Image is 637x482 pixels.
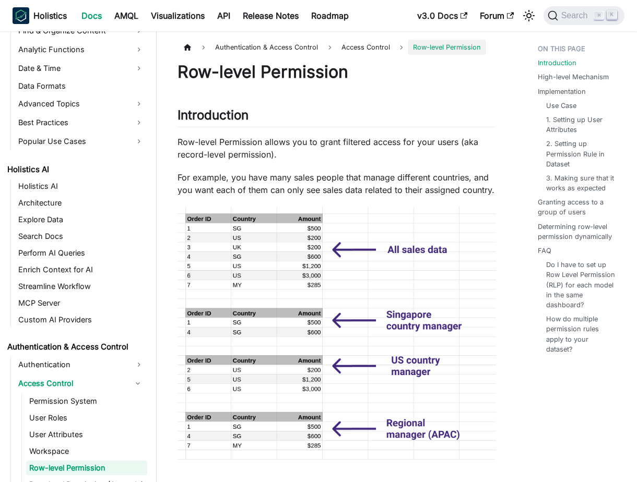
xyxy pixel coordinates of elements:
a: Permission System [26,394,147,408]
a: Do I have to set up Row Level Permission (RLP) for each model in the same dashboard? [546,260,616,310]
button: Collapse sidebar category 'Access Control' [128,375,147,392]
kbd: K [607,10,617,20]
b: Holistics [33,9,67,22]
button: Search (Command+K) [544,6,624,25]
a: Release Notes [237,7,305,24]
button: Switch between dark and light mode (currently light mode) [521,7,537,24]
h2: Introduction [178,107,496,127]
a: User Attributes [26,427,147,442]
a: Advanced Topics [15,95,147,112]
a: Docs [75,7,108,24]
a: Introduction [538,58,576,68]
a: Holistics AI [4,162,147,177]
a: High-level Mechanism [538,72,609,82]
a: Explore Data [15,212,147,227]
a: Implementation [538,87,586,97]
a: 3. Making sure that it works as expected [546,173,616,193]
a: Authentication [15,356,147,373]
a: API [211,7,237,24]
a: Access Control [15,375,128,392]
a: Roadmap [305,7,355,24]
a: Search Docs [15,229,147,244]
a: Analytic Functions [15,41,147,58]
h1: Row-level Permission [178,62,496,82]
a: Access Control [336,40,395,55]
a: Best Practices [15,114,147,131]
a: FAQ [538,246,551,256]
a: HolisticsHolistics [13,7,67,24]
a: Enrich Context for AI [15,262,147,277]
a: How do multiple permission rules apply to your dataset? [546,314,616,354]
a: Workspace [26,444,147,459]
a: v3.0 Docs [411,7,474,24]
a: Determining row-level permission dynamically [538,222,620,242]
span: Authentication & Access Control [210,40,323,55]
span: Access Control [341,43,390,51]
a: MCP Server [15,296,147,310]
kbd: ⌘ [594,11,604,20]
span: Search [558,11,594,20]
a: Perform AI Queries [15,246,147,260]
a: Authentication & Access Control [4,340,147,354]
p: For example, you have many sales people that manage different countries, and you want each of the... [178,171,496,196]
a: Home page [178,40,197,55]
p: Row-level Permission allows you to grant filtered access for your users (aka record-level permiss... [178,136,496,161]
a: AMQL [108,7,145,24]
a: 1. Setting up User Attributes [546,115,616,135]
a: Forum [474,7,520,24]
img: Holistics [13,7,29,24]
a: User Roles [26,411,147,425]
a: Popular Use Cases [15,133,147,150]
a: Granting access to a group of users [538,197,620,217]
a: Row-level Permission [26,461,147,475]
a: Architecture [15,196,147,210]
a: Data Formats [15,79,147,93]
nav: Breadcrumbs [178,40,496,55]
a: Date & Time [15,60,147,77]
a: Custom AI Providers [15,312,147,327]
span: Row-level Permission [408,40,486,55]
a: Use Case [546,101,576,111]
a: Streamline Workflow [15,279,147,294]
a: 2. Setting up Permission Rule in Dataset [546,139,616,169]
a: Visualizations [145,7,211,24]
a: Holistics AI [15,179,147,194]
